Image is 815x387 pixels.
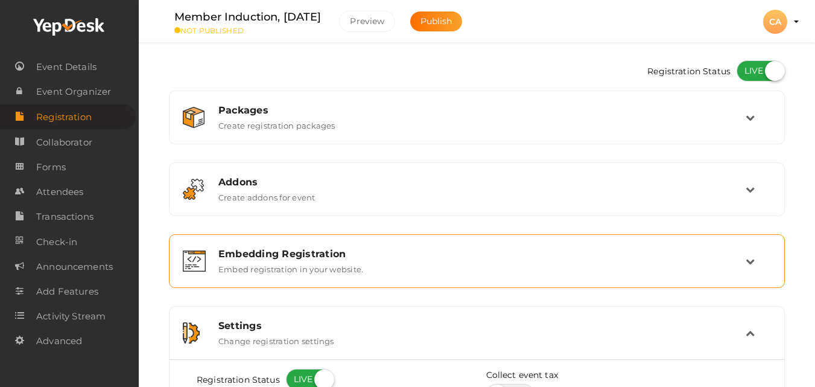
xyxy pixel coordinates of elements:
div: Embedding Registration [218,248,746,260]
button: CA [760,9,791,34]
span: Advanced [36,329,82,353]
button: Preview [339,11,395,32]
button: Publish [410,11,463,31]
label: Collect event tax [486,369,558,381]
label: Create registration packages [218,116,335,130]
span: Attendees [36,180,83,204]
span: Forms [36,155,66,179]
span: Publish [420,16,452,27]
a: Packages Create registration packages [176,121,778,133]
img: setting.svg [183,322,200,344]
span: Collaborator [36,130,92,155]
span: Transactions [36,205,94,229]
div: CA [763,10,787,34]
span: Event Organizer [36,80,111,104]
profile-pic: CA [763,16,787,27]
label: Member Induction, [DATE] [174,8,321,26]
img: addon.svg [183,179,204,200]
img: box.svg [183,107,205,128]
a: Settings Change registration settings [176,337,778,348]
a: Addons Create addons for event [176,193,778,205]
img: embed.svg [183,251,206,272]
div: Settings [218,320,746,331]
label: Create addons for event [218,188,316,202]
span: Event Details [36,55,97,79]
span: Announcements [36,255,113,279]
span: Registration Status [647,60,731,85]
label: Change registration settings [218,331,334,346]
a: Embedding Registration Embed registration in your website. [176,265,778,277]
div: Addons [218,176,746,188]
span: Registration [36,105,92,129]
span: Activity Stream [36,304,106,328]
label: Embed registration in your website. [218,260,363,274]
span: Check-in [36,230,77,254]
div: Packages [218,104,746,116]
span: Add Features [36,280,98,304]
small: NOT PUBLISHED [174,26,321,35]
